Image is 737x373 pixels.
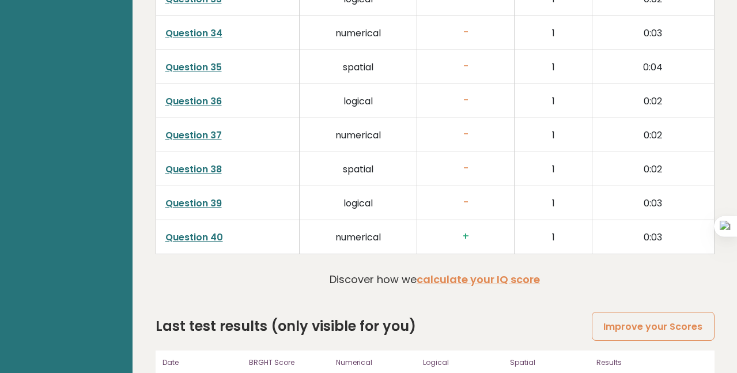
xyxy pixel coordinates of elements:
p: Logical [423,357,503,368]
td: 0:02 [592,84,714,118]
td: 0:03 [592,220,714,254]
p: Spatial [510,357,590,368]
td: numerical [300,220,417,254]
td: 0:02 [592,118,714,152]
a: calculate your IQ score [417,272,540,287]
td: 0:04 [592,50,714,84]
h3: - [426,61,505,73]
td: 0:03 [592,186,714,220]
td: 1 [515,50,592,84]
p: Results [596,357,707,368]
h3: - [426,163,505,175]
td: 1 [515,84,592,118]
td: 1 [515,220,592,254]
p: BRGHT Score [249,357,329,368]
p: Date [162,357,243,368]
td: numerical [300,16,417,50]
a: Question 37 [165,129,222,142]
td: spatial [300,50,417,84]
a: Question 40 [165,231,223,244]
h3: - [426,95,505,107]
a: Question 39 [165,197,222,210]
h2: Last test results (only visible for you) [156,316,416,337]
h3: - [426,129,505,141]
h3: - [426,27,505,39]
td: numerical [300,118,417,152]
td: 1 [515,16,592,50]
td: 1 [515,152,592,186]
td: 0:03 [592,16,714,50]
td: 1 [515,186,592,220]
td: spatial [300,152,417,186]
a: Question 36 [165,95,222,108]
p: Discover how we [330,272,540,287]
h3: + [426,231,505,243]
h3: - [426,197,505,209]
a: Improve your Scores [592,312,714,341]
a: Question 34 [165,27,222,40]
td: 1 [515,118,592,152]
td: logical [300,186,417,220]
td: 0:02 [592,152,714,186]
p: Numerical [336,357,416,368]
a: Question 38 [165,163,222,176]
td: logical [300,84,417,118]
a: Question 35 [165,61,222,74]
